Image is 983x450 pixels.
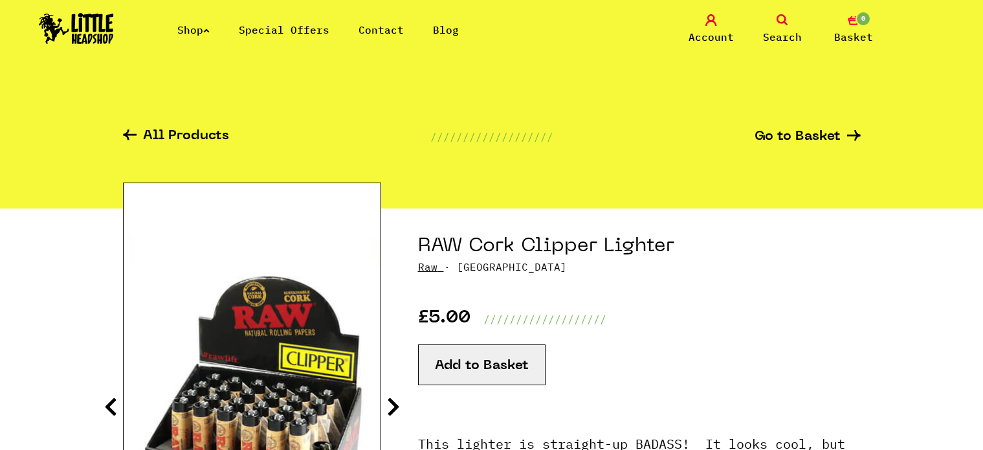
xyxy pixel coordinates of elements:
a: 0 Basket [821,14,886,45]
span: Search [763,29,802,45]
span: Account [689,29,734,45]
p: £5.00 [418,311,470,327]
a: Blog [433,23,459,36]
a: Special Offers [239,23,329,36]
button: Add to Basket [418,344,546,385]
img: Little Head Shop Logo [39,13,114,44]
span: Basket [834,29,873,45]
a: Shop [177,23,210,36]
p: · [GEOGRAPHIC_DATA] [418,259,861,275]
p: /////////////////// [430,129,553,144]
a: Raw [418,260,437,273]
span: 0 [856,11,871,27]
h1: RAW Cork Clipper Lighter [418,234,861,259]
a: Go to Basket [755,130,861,144]
a: All Products [123,129,229,144]
p: /////////////////// [483,311,606,327]
a: Search [750,14,815,45]
a: Contact [359,23,404,36]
